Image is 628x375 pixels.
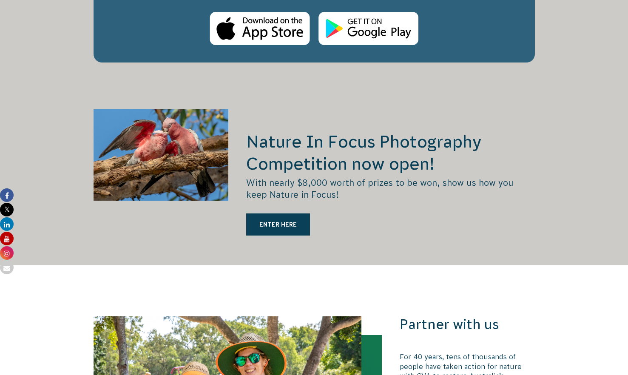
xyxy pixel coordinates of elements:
[246,213,310,236] a: ENTER HERE
[246,177,534,201] p: With nearly $8,000 worth of prizes to be won, show us how you keep Nature in Focus!
[246,131,534,175] h2: Nature In Focus Photography Competition now open!
[210,12,310,45] img: Apple Store Logo
[400,316,535,333] h3: Partner with us
[318,12,418,45] img: Android Store Logo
